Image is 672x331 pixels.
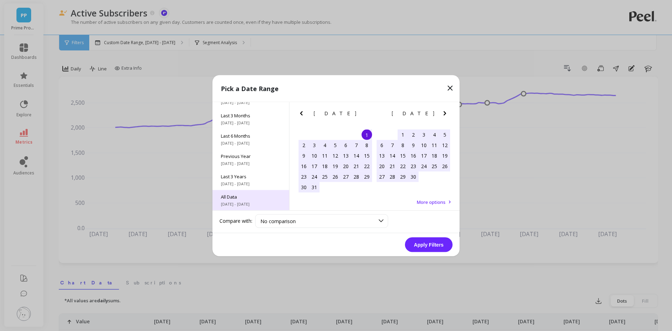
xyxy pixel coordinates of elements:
div: Choose Monday, March 31st, 2025 [309,182,320,192]
div: Choose Tuesday, April 22nd, 2025 [398,161,408,171]
div: Choose Tuesday, March 4th, 2025 [320,140,330,150]
div: Choose Wednesday, March 26th, 2025 [330,171,341,182]
span: Last 3 Months [221,112,281,118]
div: Choose Wednesday, April 30th, 2025 [408,171,419,182]
div: Choose Tuesday, March 18th, 2025 [320,161,330,171]
div: Choose Monday, April 28th, 2025 [387,171,398,182]
p: Pick a Date Range [221,83,279,93]
div: Choose Sunday, March 2nd, 2025 [299,140,309,150]
div: Choose Sunday, April 20th, 2025 [377,161,387,171]
div: Choose Thursday, April 24th, 2025 [419,161,429,171]
div: Choose Sunday, April 6th, 2025 [377,140,387,150]
div: Choose Monday, April 14th, 2025 [387,150,398,161]
div: Choose Friday, March 14th, 2025 [351,150,362,161]
div: Choose Sunday, March 23rd, 2025 [299,171,309,182]
div: Choose Friday, March 7th, 2025 [351,140,362,150]
div: Choose Monday, March 10th, 2025 [309,150,320,161]
div: Choose Saturday, March 22nd, 2025 [362,161,372,171]
div: Choose Saturday, April 26th, 2025 [440,161,450,171]
div: Choose Thursday, March 20th, 2025 [341,161,351,171]
div: Choose Thursday, March 6th, 2025 [341,140,351,150]
button: Previous Month [375,109,386,120]
div: Choose Tuesday, April 8th, 2025 [398,140,408,150]
div: Choose Friday, April 25th, 2025 [429,161,440,171]
div: Choose Wednesday, April 16th, 2025 [408,150,419,161]
div: Choose Wednesday, March 5th, 2025 [330,140,341,150]
span: [DATE] - [DATE] [221,201,281,207]
div: Choose Tuesday, March 11th, 2025 [320,150,330,161]
div: Choose Saturday, April 12th, 2025 [440,140,450,150]
div: Choose Wednesday, March 12th, 2025 [330,150,341,161]
button: Next Month [441,109,452,120]
button: Previous Month [297,109,308,120]
div: Choose Saturday, April 5th, 2025 [440,129,450,140]
span: Last 6 Months [221,132,281,139]
div: Choose Sunday, April 27th, 2025 [377,171,387,182]
div: Choose Saturday, April 19th, 2025 [440,150,450,161]
div: Choose Sunday, March 16th, 2025 [299,161,309,171]
div: Choose Thursday, April 3rd, 2025 [419,129,429,140]
span: More options [417,199,446,205]
span: No comparison [260,218,296,224]
div: Choose Tuesday, March 25th, 2025 [320,171,330,182]
span: All Data [221,193,281,200]
div: month 2025-03 [299,129,372,192]
div: Choose Monday, April 21st, 2025 [387,161,398,171]
div: Choose Wednesday, March 19th, 2025 [330,161,341,171]
span: [DATE] - [DATE] [221,120,281,125]
div: Choose Tuesday, April 15th, 2025 [398,150,408,161]
span: [DATE] [314,110,357,116]
div: Choose Thursday, March 27th, 2025 [341,171,351,182]
button: Next Month [363,109,374,120]
span: [DATE] [392,110,435,116]
span: Last 3 Years [221,173,281,179]
div: Choose Wednesday, April 2nd, 2025 [408,129,419,140]
div: Choose Monday, April 7th, 2025 [387,140,398,150]
span: Previous Year [221,153,281,159]
div: Choose Thursday, March 13th, 2025 [341,150,351,161]
label: Compare with: [219,218,252,225]
div: Choose Monday, March 3rd, 2025 [309,140,320,150]
span: [DATE] - [DATE] [221,160,281,166]
span: [DATE] - [DATE] [221,140,281,146]
span: [DATE] - [DATE] [221,181,281,186]
div: Choose Saturday, March 29th, 2025 [362,171,372,182]
div: Choose Saturday, March 1st, 2025 [362,129,372,140]
div: Choose Friday, March 28th, 2025 [351,171,362,182]
div: Choose Friday, April 4th, 2025 [429,129,440,140]
div: Choose Friday, March 21st, 2025 [351,161,362,171]
div: Choose Monday, March 17th, 2025 [309,161,320,171]
div: Choose Tuesday, April 29th, 2025 [398,171,408,182]
span: [DATE] - [DATE] [221,99,281,105]
button: Apply Filters [405,237,453,252]
div: Choose Monday, March 24th, 2025 [309,171,320,182]
div: Choose Friday, April 11th, 2025 [429,140,440,150]
div: Choose Thursday, April 17th, 2025 [419,150,429,161]
div: Choose Wednesday, April 9th, 2025 [408,140,419,150]
div: Choose Friday, April 18th, 2025 [429,150,440,161]
div: month 2025-04 [377,129,450,182]
div: Choose Saturday, March 15th, 2025 [362,150,372,161]
div: Choose Tuesday, April 1st, 2025 [398,129,408,140]
div: Choose Wednesday, April 23rd, 2025 [408,161,419,171]
div: Choose Sunday, March 9th, 2025 [299,150,309,161]
div: Choose Sunday, March 30th, 2025 [299,182,309,192]
div: Choose Thursday, April 10th, 2025 [419,140,429,150]
div: Choose Sunday, April 13th, 2025 [377,150,387,161]
div: Choose Saturday, March 8th, 2025 [362,140,372,150]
